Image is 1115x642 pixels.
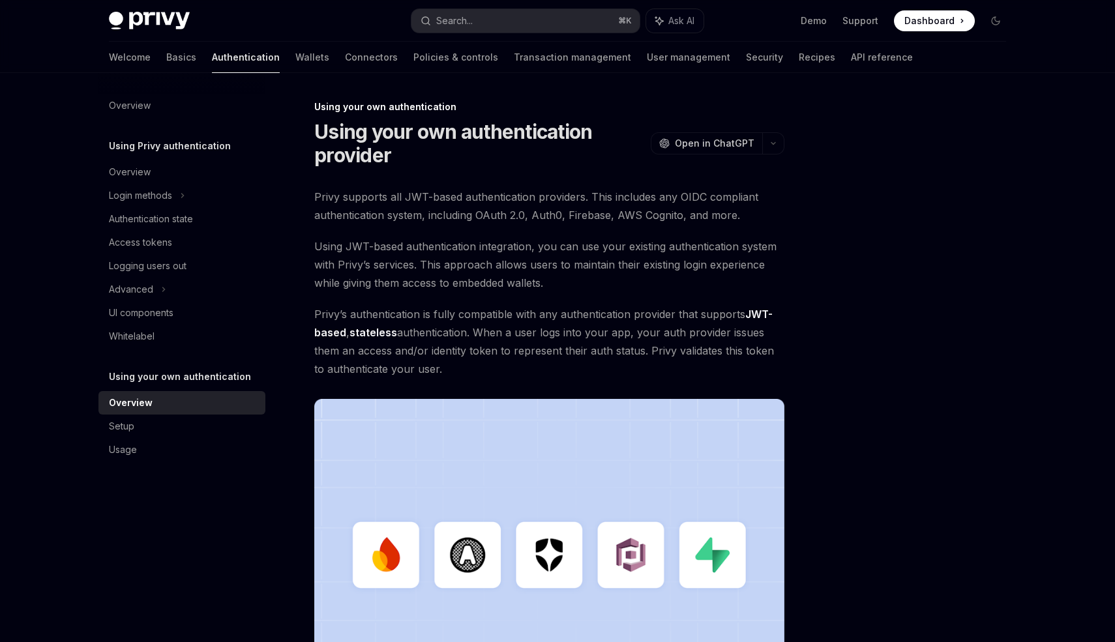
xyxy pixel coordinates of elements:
[842,14,878,27] a: Support
[98,94,265,117] a: Overview
[314,120,646,167] h1: Using your own authentication provider
[98,415,265,438] a: Setup
[109,282,153,297] div: Advanced
[98,391,265,415] a: Overview
[109,328,155,344] div: Whitelabel
[801,14,827,27] a: Demo
[746,42,783,73] a: Security
[98,207,265,231] a: Authentication state
[109,211,193,227] div: Authentication state
[651,132,762,154] button: Open in ChatGPT
[166,42,196,73] a: Basics
[98,301,265,325] a: UI components
[646,9,704,33] button: Ask AI
[109,12,190,30] img: dark logo
[647,42,730,73] a: User management
[109,418,134,434] div: Setup
[314,188,784,224] span: Privy supports all JWT-based authentication providers. This includes any OIDC compliant authentic...
[109,42,151,73] a: Welcome
[109,235,172,250] div: Access tokens
[109,98,151,113] div: Overview
[98,325,265,348] a: Whitelabel
[894,10,975,31] a: Dashboard
[314,237,784,292] span: Using JWT-based authentication integration, you can use your existing authentication system with ...
[109,258,186,274] div: Logging users out
[436,13,473,29] div: Search...
[413,42,498,73] a: Policies & controls
[109,442,137,458] div: Usage
[985,10,1006,31] button: Toggle dark mode
[212,42,280,73] a: Authentication
[109,369,251,385] h5: Using your own authentication
[314,305,784,378] span: Privy’s authentication is fully compatible with any authentication provider that supports , authe...
[345,42,398,73] a: Connectors
[618,16,632,26] span: ⌘ K
[514,42,631,73] a: Transaction management
[98,254,265,278] a: Logging users out
[675,137,754,150] span: Open in ChatGPT
[98,231,265,254] a: Access tokens
[904,14,955,27] span: Dashboard
[314,100,784,113] div: Using your own authentication
[349,326,397,340] a: stateless
[109,138,231,154] h5: Using Privy authentication
[98,160,265,184] a: Overview
[295,42,329,73] a: Wallets
[668,14,694,27] span: Ask AI
[799,42,835,73] a: Recipes
[98,438,265,461] a: Usage
[109,395,153,411] div: Overview
[109,188,172,203] div: Login methods
[109,305,173,321] div: UI components
[851,42,913,73] a: API reference
[411,9,640,33] button: Search...⌘K
[109,164,151,180] div: Overview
